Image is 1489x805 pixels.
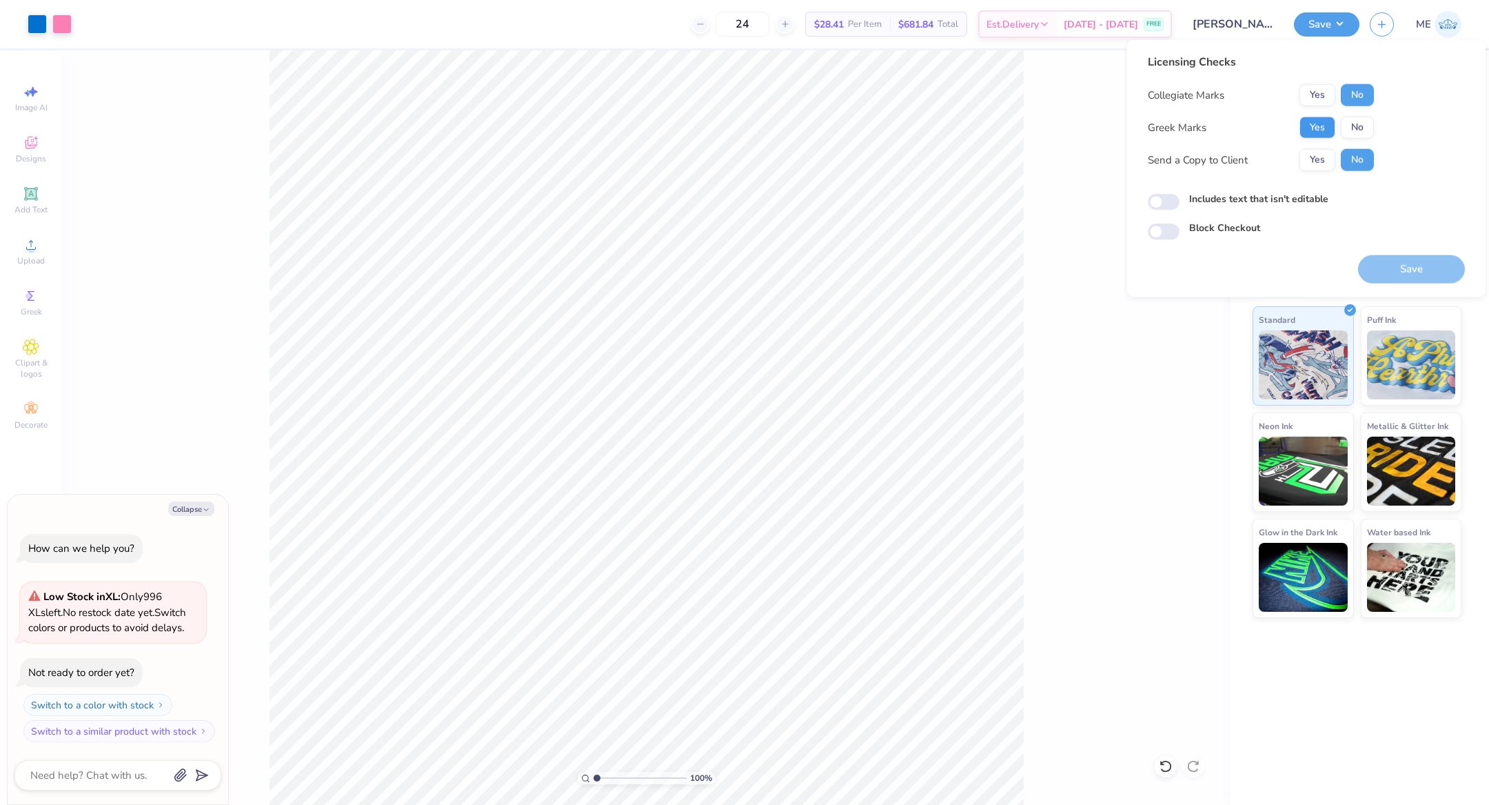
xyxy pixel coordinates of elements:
[1299,149,1335,171] button: Yes
[1148,152,1248,168] div: Send a Copy to Client
[1416,11,1461,38] a: ME
[690,772,712,784] span: 100 %
[1341,117,1374,139] button: No
[28,541,134,555] div: How can we help you?
[21,306,42,317] span: Greek
[898,17,933,32] span: $681.84
[986,17,1039,32] span: Est. Delivery
[23,694,172,716] button: Switch to a color with stock
[1146,19,1161,29] span: FREE
[14,204,48,215] span: Add Text
[7,357,55,379] span: Clipart & logos
[1435,11,1461,38] img: Maria Espena
[1367,543,1456,612] img: Water based Ink
[168,501,214,516] button: Collapse
[1259,525,1337,539] span: Glow in the Dark Ink
[16,153,46,164] span: Designs
[63,606,154,619] span: No restock date yet.
[1064,17,1138,32] span: [DATE] - [DATE]
[28,590,186,635] span: Only 996 XLs left. Switch colors or products to avoid delays.
[1367,525,1430,539] span: Water based Ink
[1259,330,1348,399] img: Standard
[1259,437,1348,506] img: Neon Ink
[1189,192,1328,206] label: Includes text that isn't editable
[1299,84,1335,106] button: Yes
[43,590,121,604] strong: Low Stock in XL :
[1259,419,1293,433] span: Neon Ink
[1148,88,1224,103] div: Collegiate Marks
[1259,543,1348,612] img: Glow in the Dark Ink
[716,12,769,37] input: – –
[1367,330,1456,399] img: Puff Ink
[15,102,48,113] span: Image AI
[1259,312,1295,327] span: Standard
[156,701,165,709] img: Switch to a color with stock
[1367,419,1448,433] span: Metallic & Glitter Ink
[1341,84,1374,106] button: No
[1148,120,1206,136] div: Greek Marks
[14,419,48,430] span: Decorate
[1367,312,1396,327] span: Puff Ink
[1148,54,1374,70] div: Licensing Checks
[1341,149,1374,171] button: No
[848,17,882,32] span: Per Item
[1367,437,1456,506] img: Metallic & Glitter Ink
[1182,10,1284,38] input: Untitled Design
[1189,221,1260,235] label: Block Checkout
[17,255,45,266] span: Upload
[938,17,958,32] span: Total
[1299,117,1335,139] button: Yes
[1294,12,1359,37] button: Save
[814,17,844,32] span: $28.41
[28,666,134,679] div: Not ready to order yet?
[199,727,207,735] img: Switch to a similar product with stock
[1416,17,1431,32] span: ME
[23,720,215,742] button: Switch to a similar product with stock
